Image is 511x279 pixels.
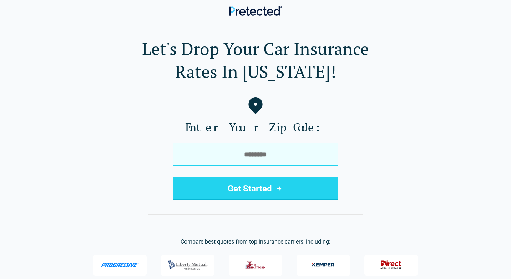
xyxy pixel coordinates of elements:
img: Liberty Mutual [166,256,209,273]
img: Direct General [377,257,405,272]
button: Get Started [173,177,338,200]
img: The Hartford [241,257,270,272]
img: Kemper [309,257,338,272]
h1: Let's Drop Your Car Insurance Rates In [US_STATE]! [11,37,500,83]
label: Enter Your Zip Code: [11,120,500,134]
img: Pretected [229,6,282,16]
img: Progressive [101,263,139,268]
p: Compare best quotes from top insurance carriers, including: [11,238,500,246]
